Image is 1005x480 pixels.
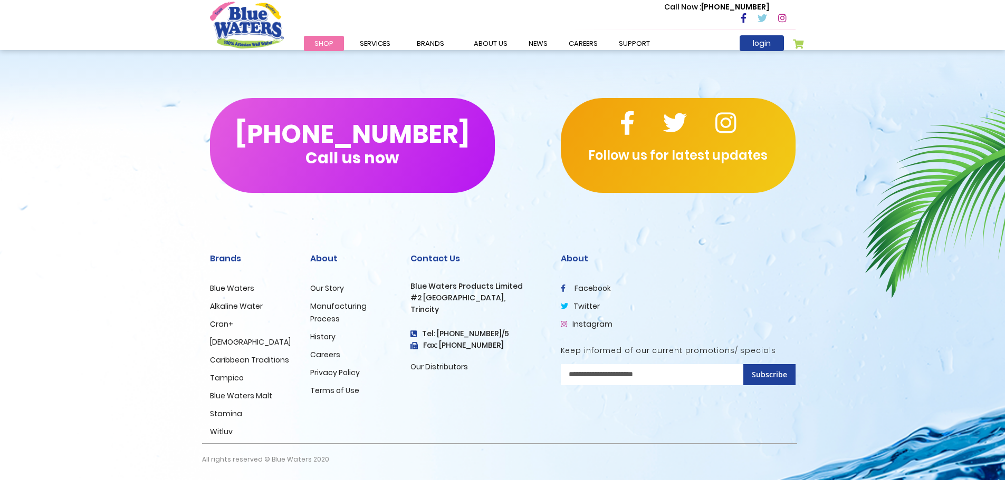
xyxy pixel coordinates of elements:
[410,341,545,350] h3: Fax: [PHONE_NUMBER]
[210,426,233,437] a: Witluv
[360,38,390,48] span: Services
[743,364,796,385] button: Subscribe
[210,283,254,293] a: Blue Waters
[410,305,545,314] h3: Trincity
[561,283,611,293] a: facebook
[664,2,769,13] p: [PHONE_NUMBER]
[561,346,796,355] h5: Keep informed of our current promotions/ specials
[305,155,399,161] span: Call us now
[210,2,284,48] a: store logo
[314,38,333,48] span: Shop
[210,319,233,329] a: Cran+
[310,331,336,342] a: History
[310,253,395,263] h2: About
[463,36,518,51] a: about us
[410,293,545,302] h3: #2 [GEOGRAPHIC_DATA],
[210,253,294,263] h2: Brands
[210,373,244,383] a: Tampico
[210,408,242,419] a: Stamina
[410,329,545,338] h4: Tel: [PHONE_NUMBER]/5
[210,337,291,347] a: [DEMOGRAPHIC_DATA]
[561,253,796,263] h2: About
[558,36,608,51] a: careers
[310,349,340,360] a: Careers
[210,98,495,193] button: [PHONE_NUMBER]Call us now
[561,146,796,165] p: Follow us for latest updates
[202,444,329,475] p: All rights reserved © Blue Waters 2020
[310,301,367,324] a: Manufacturing Process
[410,253,545,263] h2: Contact Us
[210,301,263,311] a: Alkaline Water
[561,301,600,311] a: twitter
[561,319,612,329] a: Instagram
[310,385,359,396] a: Terms of Use
[410,361,468,372] a: Our Distributors
[518,36,558,51] a: News
[410,282,545,291] h3: Blue Waters Products Limited
[210,355,289,365] a: Caribbean Traditions
[664,2,701,12] span: Call Now :
[310,367,360,378] a: Privacy Policy
[740,35,784,51] a: login
[608,36,661,51] a: support
[417,38,444,48] span: Brands
[752,369,787,379] span: Subscribe
[310,283,344,293] a: Our Story
[210,390,272,401] a: Blue Waters Malt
